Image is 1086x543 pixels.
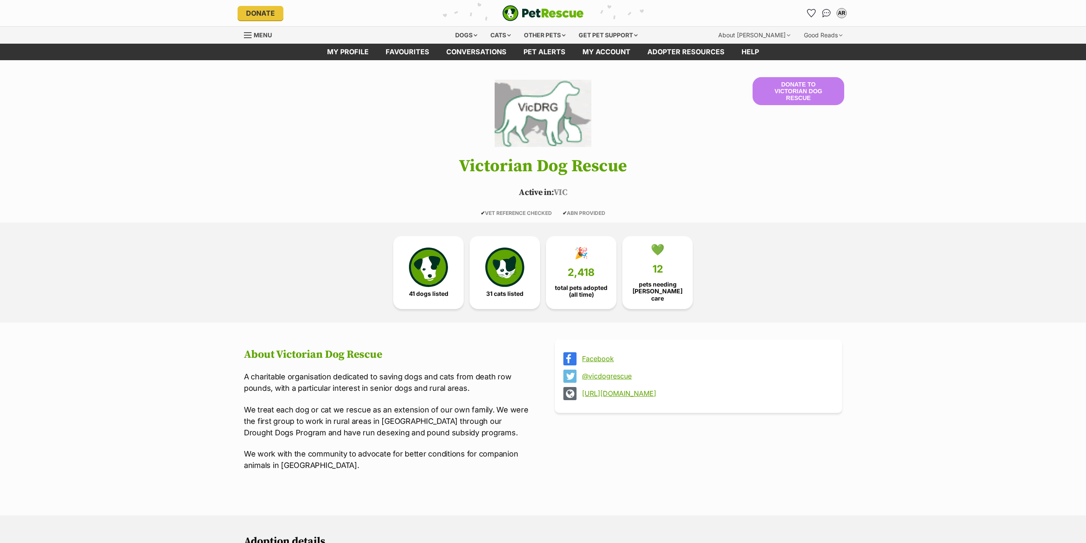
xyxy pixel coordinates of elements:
icon: ✔ [563,210,567,216]
a: 🎉 2,418 total pets adopted (all time) [546,236,616,309]
span: ABN PROVIDED [563,210,605,216]
img: petrescue-icon-eee76f85a60ef55c4a1927667547b313a7c0e82042636edf73dce9c88f694885.svg [409,248,448,287]
button: My account [835,6,848,20]
div: Dogs [449,27,483,44]
img: Victorian Dog Rescue [495,77,591,149]
div: About [PERSON_NAME] [712,27,796,44]
a: 31 cats listed [470,236,540,309]
p: We work with the community to advocate for better conditions for companion animals in [GEOGRAPHIC... [244,448,531,471]
a: 💚 12 pets needing [PERSON_NAME] care [622,236,693,309]
span: Menu [254,31,272,39]
div: Other pets [518,27,571,44]
h1: Victorian Dog Rescue [231,157,855,175]
div: 🎉 [574,247,588,259]
img: logo-e224e6f780fb5917bec1dbf3a21bbac754714ae5b6737aabdf751b685950b380.svg [502,5,584,21]
div: AR [837,9,846,17]
p: VIC [231,187,855,199]
p: We treat each dog or cat we rescue as an extension of our own family. We were the first group to ... [244,404,531,438]
a: Favourites [377,44,438,60]
h2: About Victorian Dog Rescue [244,348,531,361]
img: cat-icon-068c71abf8fe30c970a85cd354bc8e23425d12f6e8612795f06af48be43a487a.svg [485,248,524,287]
a: [URL][DOMAIN_NAME] [582,390,830,397]
ul: Account quick links [804,6,848,20]
a: My profile [319,44,377,60]
div: 💚 [651,243,664,256]
div: Good Reads [798,27,848,44]
a: Donate [238,6,283,20]
span: 31 cats listed [486,290,523,297]
img: chat-41dd97257d64d25036548639549fe6c8038ab92f7586957e7f3b1b290dea8141.svg [822,9,831,17]
a: Favourites [804,6,818,20]
a: Adopter resources [639,44,733,60]
a: Help [733,44,767,60]
p: A charitable organisation dedicated to saving dogs and cats from death row pounds, with a particu... [244,371,531,394]
span: pets needing [PERSON_NAME] care [630,281,686,301]
span: 41 dogs listed [409,290,448,297]
span: VET REFERENCE CHECKED [481,210,552,216]
a: Menu [244,27,278,42]
div: Cats [484,27,517,44]
a: @vicdogrescue [582,372,830,380]
icon: ✔ [481,210,485,216]
span: Active in: [519,187,553,198]
button: Donate to Victorian Dog Rescue [753,77,844,105]
a: 41 dogs listed [393,236,464,309]
a: Conversations [820,6,833,20]
a: conversations [438,44,515,60]
div: Get pet support [573,27,644,44]
a: Facebook [582,355,830,362]
span: total pets adopted (all time) [553,284,609,298]
a: My account [574,44,639,60]
a: PetRescue [502,5,584,21]
span: 2,418 [568,267,595,278]
span: 12 [652,263,663,275]
a: Pet alerts [515,44,574,60]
